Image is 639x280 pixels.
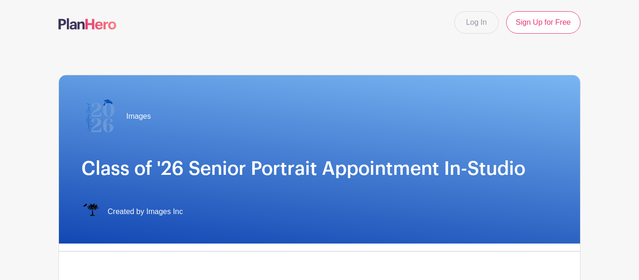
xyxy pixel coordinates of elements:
a: Log In [454,11,498,34]
img: logo-507f7623f17ff9eddc593b1ce0a138ce2505c220e1c5a4e2b4648c50719b7d32.svg [58,18,116,29]
span: Created by Images Inc [108,206,183,217]
img: IMAGES%20logo%20transparenT%20PNG%20s.png [81,202,100,221]
h1: Class of '26 Senior Portrait Appointment In-Studio [81,158,558,180]
a: Sign Up for Free [506,11,581,34]
span: Images [126,111,151,122]
img: 2026%20logo%20(2).png [81,98,119,135]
